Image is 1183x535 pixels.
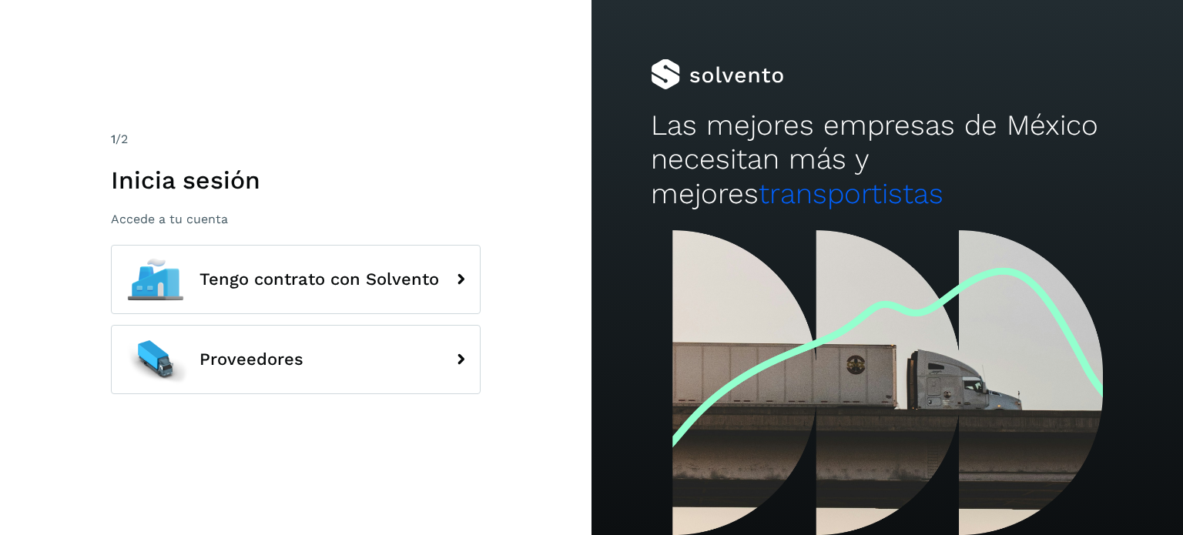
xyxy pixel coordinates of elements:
[111,132,116,146] span: 1
[111,245,481,314] button: Tengo contrato con Solvento
[759,177,943,210] span: transportistas
[651,109,1124,211] h2: Las mejores empresas de México necesitan más y mejores
[199,270,439,289] span: Tengo contrato con Solvento
[199,350,303,369] span: Proveedores
[111,130,481,149] div: /2
[111,166,481,195] h1: Inicia sesión
[111,325,481,394] button: Proveedores
[111,212,481,226] p: Accede a tu cuenta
